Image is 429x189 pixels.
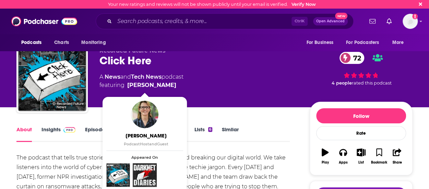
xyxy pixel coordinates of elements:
[115,16,291,27] input: Search podcasts, credits, & more...
[313,17,348,25] button: Open AdvancedNew
[96,13,354,29] div: Search podcasts, credits, & more...
[16,36,50,49] button: open menu
[388,144,406,169] button: Share
[316,144,334,169] button: Play
[222,126,239,142] a: Similar
[301,36,342,49] button: open menu
[316,126,406,140] div: Rate
[108,132,184,139] span: [PERSON_NAME]
[41,126,75,142] a: InsightsPodchaser Pro
[367,15,378,27] a: Show notifications dropdown
[403,14,418,29] span: Logged in as jbarbour
[342,36,389,49] button: open menu
[346,52,365,64] span: 72
[291,17,308,26] span: Ctrl K
[322,160,329,165] div: Play
[358,160,364,165] div: List
[339,52,365,64] a: 72
[388,36,413,49] button: open menu
[81,38,106,47] span: Monitoring
[131,101,158,128] img: Dina Raston
[370,144,388,169] button: Bookmark
[16,126,32,142] a: About
[352,80,392,86] span: rated this podcast
[108,132,184,146] a: [PERSON_NAME]PodcastHostandGuest
[339,160,348,165] div: Apps
[403,14,418,29] img: User Profile
[54,38,69,47] span: Charts
[392,160,402,165] div: Share
[18,43,86,111] img: Click Here
[131,74,162,80] a: Tech News
[108,2,316,7] div: Your new ratings and reviews will not be shown publicly until your email is verified.
[21,38,41,47] span: Podcasts
[149,142,157,146] span: and
[392,38,404,47] span: More
[99,81,183,89] span: featuring
[384,15,394,27] a: Show notifications dropdown
[106,155,183,160] span: Appeared On
[316,20,345,23] span: Open Advanced
[403,14,418,29] button: Show profile menu
[412,14,418,19] svg: Email not verified
[105,74,120,80] a: News
[346,38,379,47] span: For Podcasters
[335,13,347,19] span: New
[85,126,118,142] a: Episodes521
[310,47,413,90] div: 72 4 peoplerated this podcast
[306,38,333,47] span: For Business
[133,163,156,187] img: Darknet Diaries
[76,36,115,49] button: open menu
[371,160,387,165] div: Bookmark
[291,2,316,7] a: Verify Now
[120,74,131,80] span: and
[352,144,370,169] button: List
[194,126,212,142] a: Lists6
[316,108,406,123] button: Follow
[63,127,75,133] img: Podchaser Pro
[99,73,183,89] div: A podcast
[106,163,130,187] img: Click Here
[127,81,176,89] a: Dina Raston
[11,15,77,28] img: Podchaser - Follow, Share and Rate Podcasts
[50,36,73,49] a: Charts
[208,127,212,132] div: 6
[124,142,168,146] span: Podcast Host Guest
[332,80,352,86] span: 4 people
[334,144,352,169] button: Apps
